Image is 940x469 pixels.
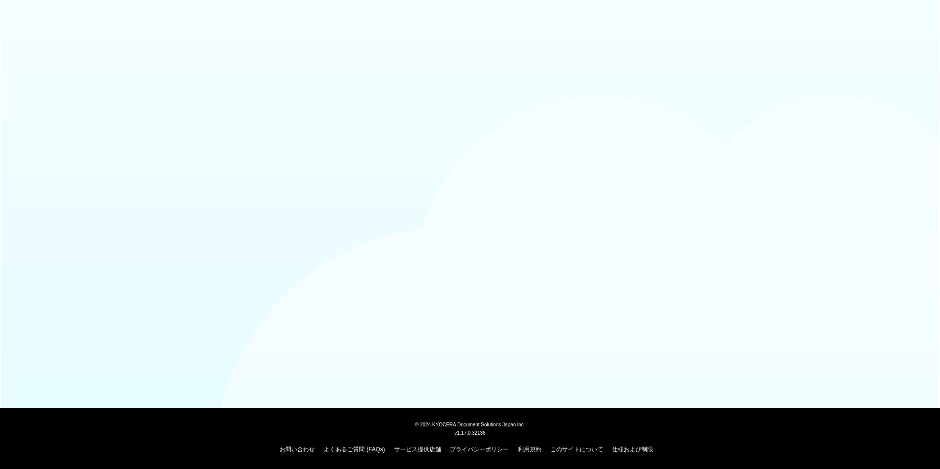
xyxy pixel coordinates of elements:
a: 仕様および制限 [612,446,653,453]
span: v1.17.0.32136 [454,430,485,436]
a: プライバシーポリシー [450,446,509,453]
a: お問い合わせ [280,446,315,453]
a: サービス提供店舗 [394,446,441,453]
a: このサイトについて [550,446,603,453]
a: 利用規約 [518,446,541,453]
span: © 2024 KYOCERA Document Solutions Japan Inc. [415,421,525,427]
a: よくあるご質問 (FAQs) [324,446,385,453]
